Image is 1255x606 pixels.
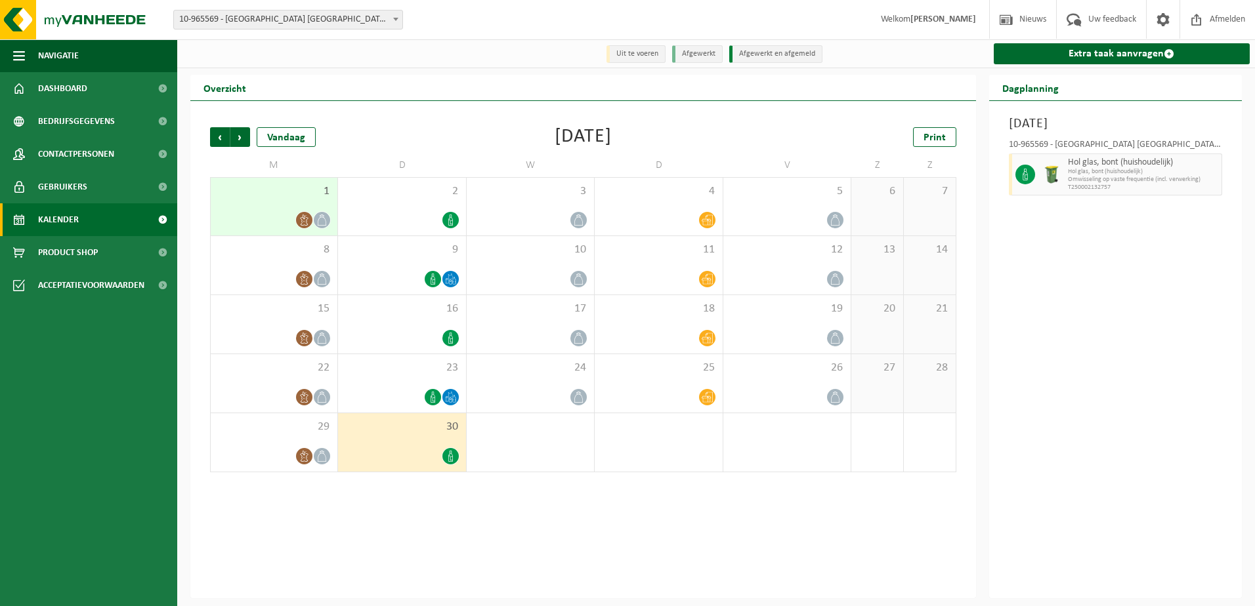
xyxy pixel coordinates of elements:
span: 10-965569 - VAN DER VALK HOTEL PARK LANE ANTWERPEN NV - ANTWERPEN [174,10,402,29]
strong: [PERSON_NAME] [910,14,976,24]
td: M [210,153,338,177]
span: Volgende [230,127,250,147]
span: 23 [345,361,459,375]
span: 27 [858,361,897,375]
span: Vorige [210,127,230,147]
span: 10-965569 - VAN DER VALK HOTEL PARK LANE ANTWERPEN NV - ANTWERPEN [173,10,403,30]
span: 17 [473,302,587,316]
h2: Overzicht [190,75,259,100]
span: Omwisseling op vaste frequentie (incl. verwerking) [1068,176,1219,184]
td: Z [851,153,904,177]
span: Kalender [38,203,79,236]
span: 30 [345,420,459,434]
img: WB-0240-HPE-GN-50 [1042,165,1061,184]
li: Uit te voeren [606,45,666,63]
span: 21 [910,302,949,316]
span: Dashboard [38,72,87,105]
span: 26 [730,361,844,375]
td: V [723,153,851,177]
span: 19 [730,302,844,316]
span: 7 [910,184,949,199]
span: 2 [345,184,459,199]
span: Hol glas, bont (huishoudelijk) [1068,168,1219,176]
span: Acceptatievoorwaarden [38,269,144,302]
a: Print [913,127,956,147]
td: Z [904,153,956,177]
span: 1 [217,184,331,199]
span: T250002132757 [1068,184,1219,192]
span: 15 [217,302,331,316]
span: 16 [345,302,459,316]
span: 8 [217,243,331,257]
div: [DATE] [555,127,612,147]
a: Extra taak aanvragen [994,43,1250,64]
li: Afgewerkt en afgemeld [729,45,822,63]
span: 20 [858,302,897,316]
h2: Dagplanning [989,75,1072,100]
span: 18 [601,302,715,316]
td: W [467,153,595,177]
div: Vandaag [257,127,316,147]
span: Hol glas, bont (huishoudelijk) [1068,157,1219,168]
span: 22 [217,361,331,375]
span: 3 [473,184,587,199]
div: 10-965569 - [GEOGRAPHIC_DATA] [GEOGRAPHIC_DATA] - [GEOGRAPHIC_DATA] [1009,140,1223,153]
span: 11 [601,243,715,257]
span: 5 [730,184,844,199]
span: Gebruikers [38,171,87,203]
span: 28 [910,361,949,375]
span: 25 [601,361,715,375]
span: Product Shop [38,236,98,269]
span: Navigatie [38,39,79,72]
span: 29 [217,420,331,434]
span: 6 [858,184,897,199]
span: Contactpersonen [38,138,114,171]
span: 9 [345,243,459,257]
span: 12 [730,243,844,257]
span: 13 [858,243,897,257]
span: 10 [473,243,587,257]
span: Print [924,132,946,143]
span: 14 [910,243,949,257]
span: Bedrijfsgegevens [38,105,115,138]
td: D [595,153,723,177]
span: 24 [473,361,587,375]
h3: [DATE] [1009,114,1223,134]
span: 4 [601,184,715,199]
li: Afgewerkt [672,45,723,63]
td: D [338,153,466,177]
